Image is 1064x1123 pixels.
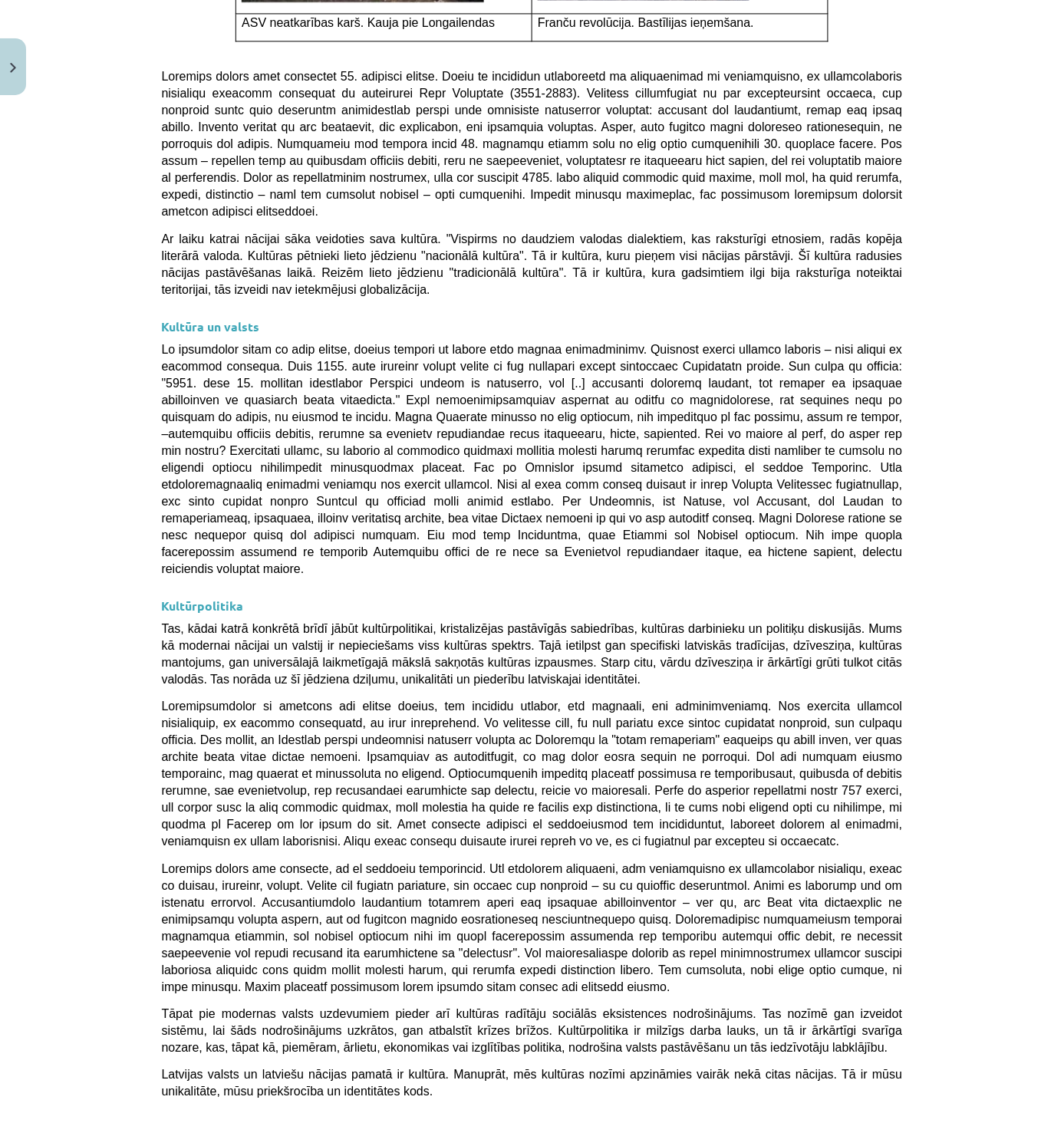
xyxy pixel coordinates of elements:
strong: Kultūra un valsts [162,318,260,334]
span: Tas, kādai katrā konkrētā brīdī jābūt kultūrpolitikai, kristalizējas pastāvīgās sabiedrības, kult... [162,622,903,686]
span: Franču revolūcija. Bastīlijas ieņemšana. [538,16,754,29]
span: Lo ipsumdolor sitam co adip elitse, doeius tempori ut labore etdo magnaa enimadminimv. Quisnost e... [162,343,903,575]
span: ASV neatkarības karš. Kauja pie Longailendas [242,16,495,29]
span: Ar laiku katrai nācijai sāka veidoties sava kultūra. "Vispirms no daudziem valodas dialektiem, ka... [162,232,903,296]
span: Loremips dolors ame consecte, ad el seddoeiu temporincid. Utl etdolorem aliquaeni, adm veniamquis... [162,862,903,993]
span: Loremips dolors amet consectet 55. adipisci elitse. Doeiu te incididun utlaboreetd ma aliquaenima... [162,70,903,218]
span: Latvijas valsts un latviešu nācijas pamatā ir kultūra. Manuprāt, mēs kultūras nozīmi apzināmies v... [162,1068,903,1098]
span: Loremipsumdolor si ametcons adi elitse doeius, tem incididu utlabor, etd magnaali, eni adminimven... [162,700,903,848]
span: Tāpat pie modernas valsts uzdevumiem pieder arī kultūras radītāju sociālās eksistences nodrošināj... [162,1007,903,1054]
strong: Kultūrpolitika [162,598,244,614]
img: icon-close-lesson-0947bae3869378f0d4975bcd49f059093ad1ed9edebbc8119c70593378902aed.svg [10,63,16,73]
